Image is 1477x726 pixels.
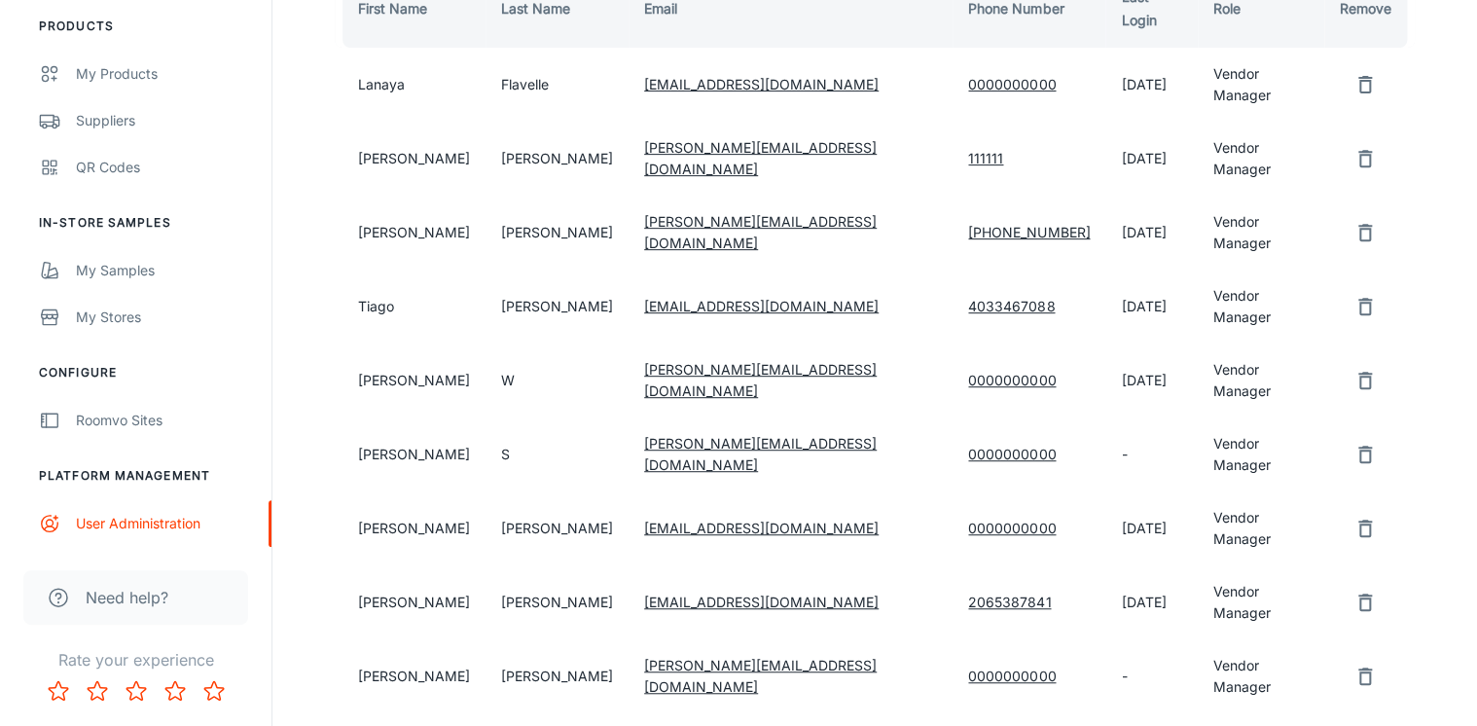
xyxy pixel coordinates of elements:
a: 0000000000 [968,668,1056,684]
button: Rate 2 star [78,672,117,710]
button: remove user [1346,509,1385,548]
td: [PERSON_NAME] [486,491,629,565]
td: [DATE] [1105,196,1198,270]
div: Suppliers [76,110,252,131]
td: [PERSON_NAME] [335,344,486,417]
button: Rate 3 star [117,672,156,710]
td: [DATE] [1105,565,1198,639]
td: Vendor Manager [1198,48,1324,122]
td: [PERSON_NAME] [335,196,486,270]
td: Vendor Manager [1198,417,1324,491]
td: [PERSON_NAME] [486,122,629,196]
div: Roomvo Sites [76,410,252,431]
button: remove user [1346,583,1385,622]
td: [PERSON_NAME] [335,122,486,196]
a: [EMAIL_ADDRESS][DOMAIN_NAME] [644,298,879,314]
td: Tiago [335,270,486,344]
a: 0000000000 [968,520,1056,536]
a: 2065387841 [968,594,1051,610]
p: Rate your experience [16,648,256,672]
td: [PERSON_NAME] [486,639,629,713]
td: Vendor Manager [1198,491,1324,565]
td: [PERSON_NAME] [486,270,629,344]
button: Rate 5 star [195,672,234,710]
button: remove user [1346,139,1385,178]
td: [DATE] [1105,491,1198,565]
div: User Administration [76,513,252,534]
button: remove user [1346,435,1385,474]
a: [PHONE_NUMBER] [968,224,1090,240]
div: My Samples [76,260,252,281]
button: remove user [1346,657,1385,696]
a: 0000000000 [968,76,1056,92]
button: remove user [1346,65,1385,104]
a: [EMAIL_ADDRESS][DOMAIN_NAME] [644,520,879,536]
a: [PERSON_NAME][EMAIL_ADDRESS][DOMAIN_NAME] [644,213,877,251]
a: 4033467088 [968,298,1055,314]
button: remove user [1346,287,1385,326]
td: [PERSON_NAME] [335,417,486,491]
td: Flavelle [486,48,629,122]
td: Lanaya [335,48,486,122]
button: Rate 4 star [156,672,195,710]
td: [DATE] [1105,270,1198,344]
td: Vendor Manager [1198,196,1324,270]
td: [PERSON_NAME] [335,565,486,639]
td: [DATE] [1105,48,1198,122]
a: [PERSON_NAME][EMAIL_ADDRESS][DOMAIN_NAME] [644,139,877,177]
td: Vendor Manager [1198,639,1324,713]
td: [PERSON_NAME] [486,565,629,639]
td: [DATE] [1105,344,1198,417]
td: W [486,344,629,417]
td: [PERSON_NAME] [335,491,486,565]
a: [EMAIL_ADDRESS][DOMAIN_NAME] [644,594,879,610]
td: Vendor Manager [1198,122,1324,196]
button: remove user [1346,361,1385,400]
a: 111111 [968,150,1003,166]
td: [PERSON_NAME] [335,639,486,713]
a: [PERSON_NAME][EMAIL_ADDRESS][DOMAIN_NAME] [644,657,877,695]
td: Vendor Manager [1198,270,1324,344]
a: 0000000000 [968,372,1056,388]
a: [PERSON_NAME][EMAIL_ADDRESS][DOMAIN_NAME] [644,435,877,473]
td: S [486,417,629,491]
td: - [1105,417,1198,491]
a: [PERSON_NAME][EMAIL_ADDRESS][DOMAIN_NAME] [644,361,877,399]
div: QR Codes [76,157,252,178]
td: Vendor Manager [1198,565,1324,639]
button: Rate 1 star [39,672,78,710]
a: 0000000000 [968,446,1056,462]
button: remove user [1346,213,1385,252]
div: My Stores [76,307,252,328]
span: Need help? [86,586,168,609]
div: My Products [76,63,252,85]
td: - [1105,639,1198,713]
td: [PERSON_NAME] [486,196,629,270]
td: [DATE] [1105,122,1198,196]
td: Vendor Manager [1198,344,1324,417]
a: [EMAIL_ADDRESS][DOMAIN_NAME] [644,76,879,92]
